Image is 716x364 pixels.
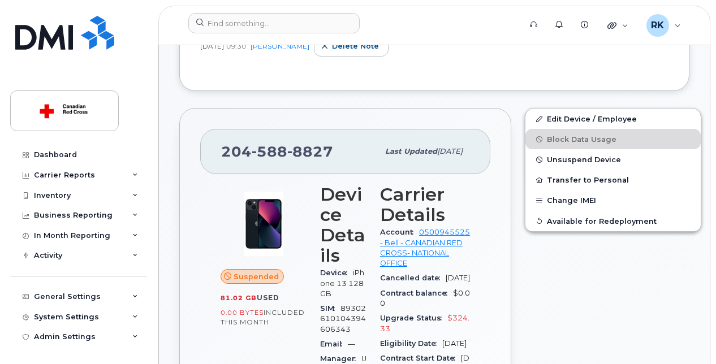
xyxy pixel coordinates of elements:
[547,216,657,225] span: Available for Redeployment
[525,170,701,190] button: Transfer to Personal
[320,304,340,313] span: SIM
[547,155,621,164] span: Unsuspend Device
[599,14,636,37] div: Quicklinks
[437,147,463,155] span: [DATE]
[230,190,297,258] img: image20231002-3703462-1ig824h.jpeg
[320,268,364,298] span: iPhone 13 128GB
[314,36,389,57] button: Delete note
[380,228,470,267] a: 0500945525 - Bell - CANADIAN RED CROSS- NATIONAL OFFICE
[320,268,353,277] span: Device
[234,271,279,282] span: Suspended
[320,304,366,333] span: 89302610104394606343
[257,293,279,302] span: used
[251,42,309,50] a: [PERSON_NAME]
[380,314,469,332] span: $324.33
[380,274,446,282] span: Cancelled date
[380,354,461,362] span: Contract Start Date
[380,339,442,348] span: Eligibility Date
[320,354,361,363] span: Manager
[380,314,447,322] span: Upgrade Status
[651,19,664,32] span: RK
[385,147,437,155] span: Last updated
[221,294,257,302] span: 81.02 GB
[320,340,348,348] span: Email
[442,339,467,348] span: [DATE]
[446,274,470,282] span: [DATE]
[332,41,379,51] span: Delete note
[221,143,333,160] span: 204
[200,41,224,51] span: [DATE]
[525,190,701,210] button: Change IMEI
[525,211,701,231] button: Available for Redeployment
[525,149,701,170] button: Unsuspend Device
[380,289,453,297] span: Contract balance
[221,309,264,317] span: 0.00 Bytes
[348,340,355,348] span: —
[525,109,701,129] a: Edit Device / Employee
[252,143,287,160] span: 588
[525,129,701,149] button: Block Data Usage
[188,13,360,33] input: Find something...
[287,143,333,160] span: 8827
[320,184,366,266] h3: Device Details
[226,41,246,51] span: 09:30
[380,184,470,225] h3: Carrier Details
[639,14,689,37] div: Reza Khorrami
[380,228,419,236] span: Account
